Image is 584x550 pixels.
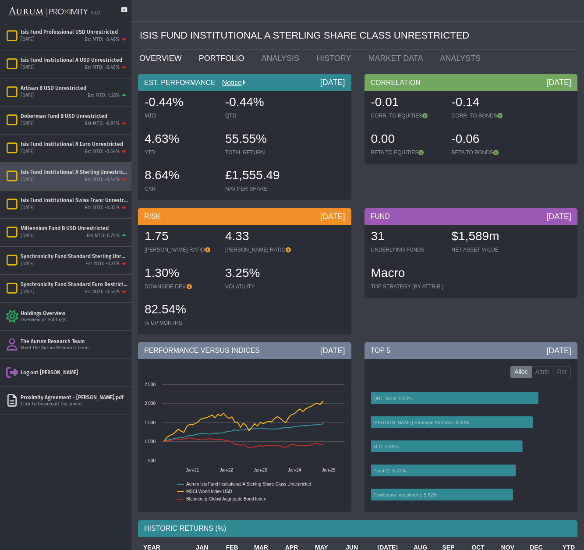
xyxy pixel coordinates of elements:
[21,338,128,345] div: The Aurum Research Team
[553,366,570,378] label: Ret
[373,396,413,401] text: QRT Torus: 6.62%
[225,149,297,156] div: TOTAL RETURN
[85,121,120,127] div: Est MTD: -0.91%
[145,382,156,387] text: 2 500
[85,36,120,43] div: Est MTD: -0.48%
[21,310,128,317] div: Holdings Overview
[9,2,88,22] img: Aurum-Proximity%20white.svg
[21,92,35,99] div: [DATE]
[145,319,216,326] div: % UP MONTHS
[140,22,577,50] div: ISIS FUND INSTITUTIONAL A STERLING SHARE CLASS UNRESTRICTED
[225,131,297,149] div: 55.55%
[21,28,128,35] div: Isis Fund Professional USD Unrestricted
[145,420,156,425] text: 1 500
[145,265,216,283] div: 1.30%
[145,95,184,109] span: -0.44%
[186,489,232,494] text: MSCI World Index USD
[21,57,128,64] div: Isis Fund Institutional A USD Unrestricted
[21,205,35,211] div: [DATE]
[21,113,128,120] div: Doberman Fund B USD Unrestricted
[145,246,216,253] div: [PERSON_NAME] RATIO
[225,95,264,109] span: -0.44%
[452,131,524,149] div: -0.06
[546,345,571,356] div: [DATE]
[310,50,361,67] a: HISTORY
[138,520,577,537] div: HISTORIC RETURNS (%)
[365,342,578,359] div: TOP 5
[546,211,571,222] div: [DATE]
[254,468,267,472] text: Jan-23
[21,36,35,43] div: [DATE]
[225,283,297,290] div: VOLATILITY
[21,401,128,408] div: Click to Download Document.
[371,131,443,149] div: 0.00
[225,265,297,283] div: 3.25%
[21,281,128,288] div: Synchronicity Fund Standard Euro Restricted
[452,228,524,246] div: $1,589m
[433,50,491,67] a: ANALYSTS
[21,85,128,92] div: Artisan B USD Unrestricted
[145,131,216,149] div: 4.63%
[145,439,156,444] text: 1 000
[21,197,128,204] div: Isis Fund Institutional Swiss Franc Unrestricted
[192,50,255,67] a: PORTFOLIO
[365,208,578,225] div: FUND
[365,74,578,91] div: CORRELATION
[371,112,443,119] div: CORR. TO EQUITIES
[21,317,128,323] div: Overview of Holdings
[145,228,216,246] div: 1.75
[373,444,399,449] text: M O: 5.99%
[219,468,233,472] text: Jan-22
[88,92,120,99] div: Est MTD: 1.33%
[85,205,120,211] div: Est MTD: -0.85%
[373,420,469,425] text: [PERSON_NAME] Strategic Partners: 6.40%
[85,177,120,183] div: Est MTD: -0.44%
[21,233,35,239] div: [DATE]
[145,112,216,119] div: MTD
[145,283,216,290] div: DOWNSIDE DEV.
[21,121,35,127] div: [DATE]
[21,177,35,183] div: [DATE]
[373,468,406,473] text: Point72: 5.73%
[371,283,444,290] div: TOP STRATEGY (BY ATTRIB.)
[21,261,35,267] div: [DATE]
[225,112,297,119] div: QTD
[21,369,128,376] div: Log out [PERSON_NAME]
[21,253,128,260] div: Synchronicity Fund Standard Sterling Unrestricted
[186,497,266,501] text: Bloomberg Global Aggregate Bond Index
[452,246,524,253] div: NET ASSET VALUE
[148,458,156,463] text: 500
[373,492,437,497] text: Tewksbury Investment: 5.62%
[138,342,351,359] div: PERFORMANCE VERSUS INDICES
[85,261,120,267] div: Est MTD: -0.31%
[21,394,128,401] div: Proximity Agreement - [PERSON_NAME].pdf
[21,225,128,232] div: Millennium Fund B USD Unrestricted
[145,149,216,156] div: YTD
[216,79,242,86] a: Notice
[186,482,311,486] text: Aurum Isis Fund Institutional A Sterling Share Class Unrestricted
[21,149,35,155] div: [DATE]
[145,167,216,185] div: 8.64%
[225,167,297,185] div: £1,555.49
[85,289,120,295] div: Est MTD: -0.54%
[320,345,345,356] div: [DATE]
[225,246,297,253] div: [PERSON_NAME] RATIO
[322,468,336,472] text: Jan-25
[85,149,120,155] div: Est MTD: -0.64%
[371,228,443,246] div: 31
[186,468,199,472] text: Jan-21
[452,112,524,119] div: CORR. TO BONDS
[361,50,433,67] a: MARKET DATA
[531,366,554,378] label: Attrib
[87,233,120,239] div: Est MTD: 0.75%
[546,77,571,88] div: [DATE]
[320,77,345,88] div: [DATE]
[216,78,245,88] div: Notice
[145,401,156,406] text: 2 000
[371,246,443,253] div: UNDERLYING FUNDS
[21,141,128,148] div: Isis Fund Institutional A Euro Unrestricted
[85,64,120,71] div: Est MTD: -0.45%
[371,149,443,156] div: BETA TO EQUITIES
[21,345,128,351] div: Meet the Aurum Research Team
[21,289,35,295] div: [DATE]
